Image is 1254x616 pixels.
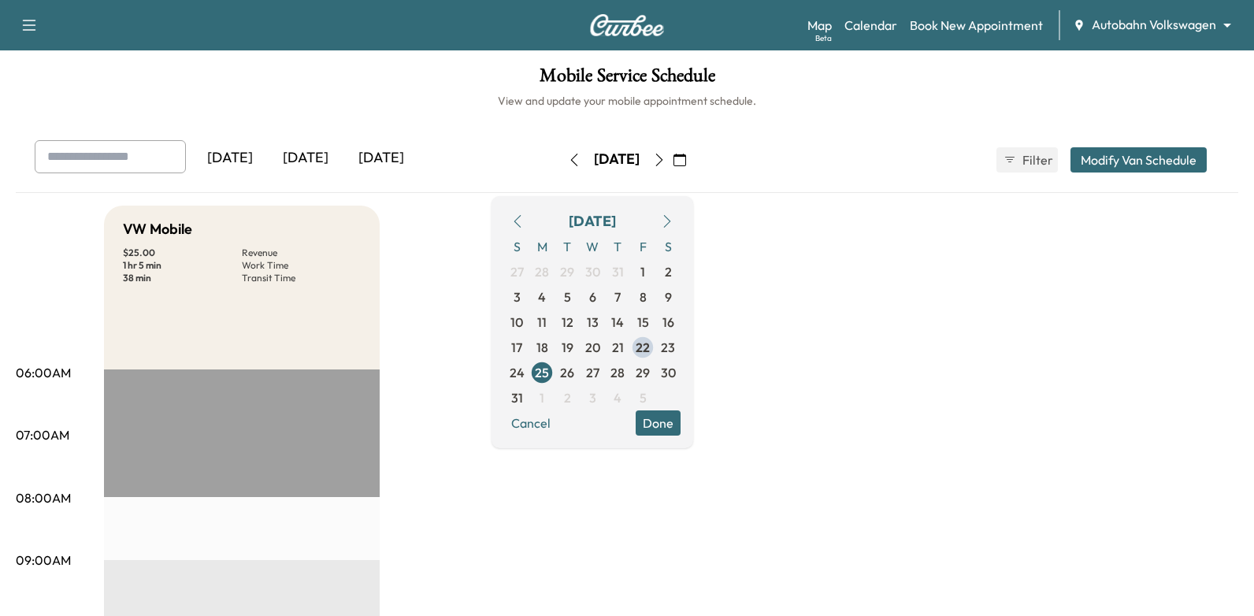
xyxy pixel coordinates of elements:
span: 11 [537,313,547,332]
span: 22 [636,338,650,357]
span: 31 [511,388,523,407]
a: Book New Appointment [910,16,1043,35]
span: 27 [586,363,599,382]
h5: VW Mobile [123,218,192,240]
span: 6 [589,288,596,306]
span: 16 [662,313,674,332]
span: 26 [560,363,574,382]
span: T [555,234,580,259]
div: [DATE] [569,210,616,232]
span: Autobahn Volkswagen [1092,16,1216,34]
span: 8 [640,288,647,306]
span: 3 [514,288,521,306]
span: 30 [661,363,676,382]
span: W [580,234,605,259]
span: 4 [614,388,621,407]
a: Calendar [844,16,897,35]
span: 5 [564,288,571,306]
span: 3 [589,388,596,407]
span: 4 [538,288,546,306]
h6: View and update your mobile appointment schedule. [16,93,1238,109]
p: 08:00AM [16,488,71,507]
span: 14 [611,313,624,332]
p: Transit Time [242,272,361,284]
span: M [529,234,555,259]
span: S [655,234,681,259]
span: 5 [640,388,647,407]
button: Cancel [504,410,558,436]
span: 31 [612,262,624,281]
span: 2 [665,262,672,281]
p: 38 min [123,272,242,284]
span: 19 [562,338,573,357]
div: [DATE] [192,140,268,176]
h1: Mobile Service Schedule [16,66,1238,93]
button: Done [636,410,681,436]
div: [DATE] [343,140,419,176]
span: 27 [510,262,524,281]
p: $ 25.00 [123,247,242,259]
div: [DATE] [594,150,640,169]
span: 1 [540,388,544,407]
span: S [504,234,529,259]
span: 30 [585,262,600,281]
button: Modify Van Schedule [1070,147,1207,173]
span: F [630,234,655,259]
button: Filter [996,147,1058,173]
span: 23 [661,338,675,357]
span: 7 [614,288,621,306]
div: [DATE] [268,140,343,176]
span: 25 [535,363,549,382]
span: 18 [536,338,548,357]
span: 12 [562,313,573,332]
p: Work Time [242,259,361,272]
span: 29 [636,363,650,382]
span: 2 [564,388,571,407]
span: 20 [585,338,600,357]
span: 28 [535,262,549,281]
span: 1 [640,262,645,281]
span: Filter [1022,150,1051,169]
span: 28 [610,363,625,382]
span: T [605,234,630,259]
p: 09:00AM [16,551,71,570]
p: 06:00AM [16,363,71,382]
span: 17 [511,338,522,357]
span: 10 [510,313,523,332]
p: 1 hr 5 min [123,259,242,272]
span: 24 [510,363,525,382]
p: Revenue [242,247,361,259]
span: 13 [587,313,599,332]
span: 15 [637,313,649,332]
span: 21 [612,338,624,357]
div: Beta [815,32,832,44]
p: 07:00AM [16,425,69,444]
span: 29 [560,262,574,281]
a: MapBeta [807,16,832,35]
img: Curbee Logo [589,14,665,36]
span: 9 [665,288,672,306]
